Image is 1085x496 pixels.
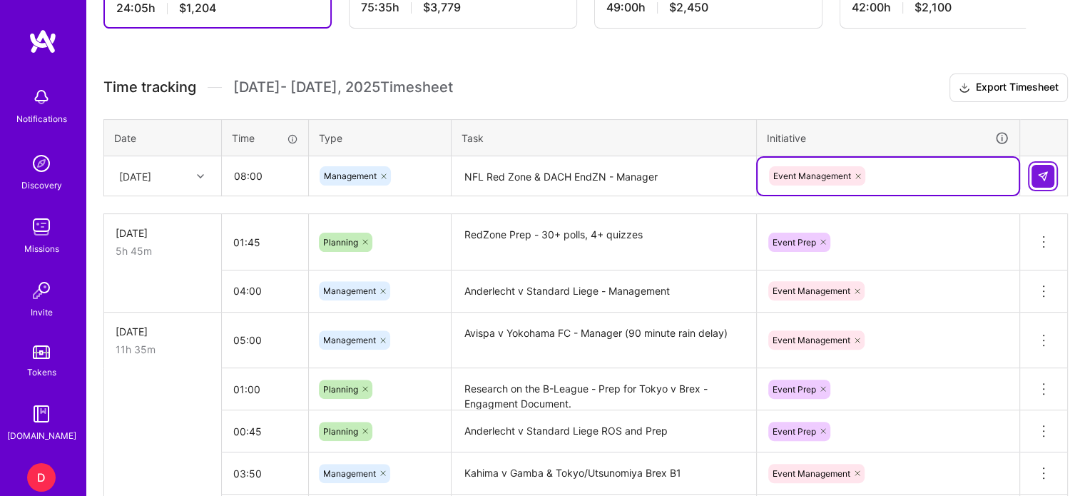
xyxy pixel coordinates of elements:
[453,412,755,451] textarea: Anderlecht v Standard Liege ROS and Prep
[116,1,319,16] div: 24:05 h
[453,272,755,311] textarea: Anderlecht v Standard Liege - Management
[119,168,151,183] div: [DATE]
[21,178,62,193] div: Discovery
[116,243,210,258] div: 5h 45m
[1031,165,1056,188] div: null
[324,171,377,181] span: Management
[27,400,56,428] img: guide book
[116,226,210,241] div: [DATE]
[222,223,308,261] input: HH:MM
[323,468,376,479] span: Management
[222,272,308,310] input: HH:MM
[222,413,308,450] input: HH:MM
[116,342,210,357] div: 11h 35m
[452,119,757,156] th: Task
[222,455,308,492] input: HH:MM
[773,285,850,296] span: Event Management
[773,237,816,248] span: Event Prep
[222,321,308,359] input: HH:MM
[1037,171,1049,182] img: Submit
[309,119,452,156] th: Type
[323,237,358,248] span: Planning
[323,335,376,345] span: Management
[27,213,56,241] img: teamwork
[773,171,851,181] span: Event Management
[773,426,816,437] span: Event Prep
[27,149,56,178] img: discovery
[453,216,755,269] textarea: RedZone Prep - 30+ polls, 4+ quizzes
[773,468,850,479] span: Event Management
[453,454,755,493] textarea: Kahima v Gamba & Tokyo/Utsunomiya Brex B1
[27,463,56,492] div: D
[233,79,453,96] span: [DATE] - [DATE] , 2025 Timesheet
[24,463,59,492] a: D
[197,173,204,180] i: icon Chevron
[103,79,196,96] span: Time tracking
[27,276,56,305] img: Invite
[323,285,376,296] span: Management
[7,428,76,443] div: [DOMAIN_NAME]
[31,305,53,320] div: Invite
[16,111,67,126] div: Notifications
[29,29,57,54] img: logo
[453,314,755,368] textarea: Avispa v Yokohama FC - Manager (90 minute rain delay)
[773,384,816,395] span: Event Prep
[104,119,222,156] th: Date
[222,370,308,408] input: HH:MM
[232,131,298,146] div: Time
[323,384,358,395] span: Planning
[767,130,1009,146] div: Initiative
[323,426,358,437] span: Planning
[223,157,307,195] input: HH:MM
[773,335,850,345] span: Event Management
[453,370,755,409] textarea: Research on the B-League - Prep for Tokyo v Brex - Engagment Document.
[453,158,755,196] textarea: NFL Red Zone & DACH EndZN - Manager
[959,81,970,96] i: icon Download
[27,365,56,380] div: Tokens
[179,1,216,16] span: $1,204
[33,345,50,359] img: tokens
[24,241,59,256] div: Missions
[116,324,210,339] div: [DATE]
[949,74,1068,102] button: Export Timesheet
[27,83,56,111] img: bell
